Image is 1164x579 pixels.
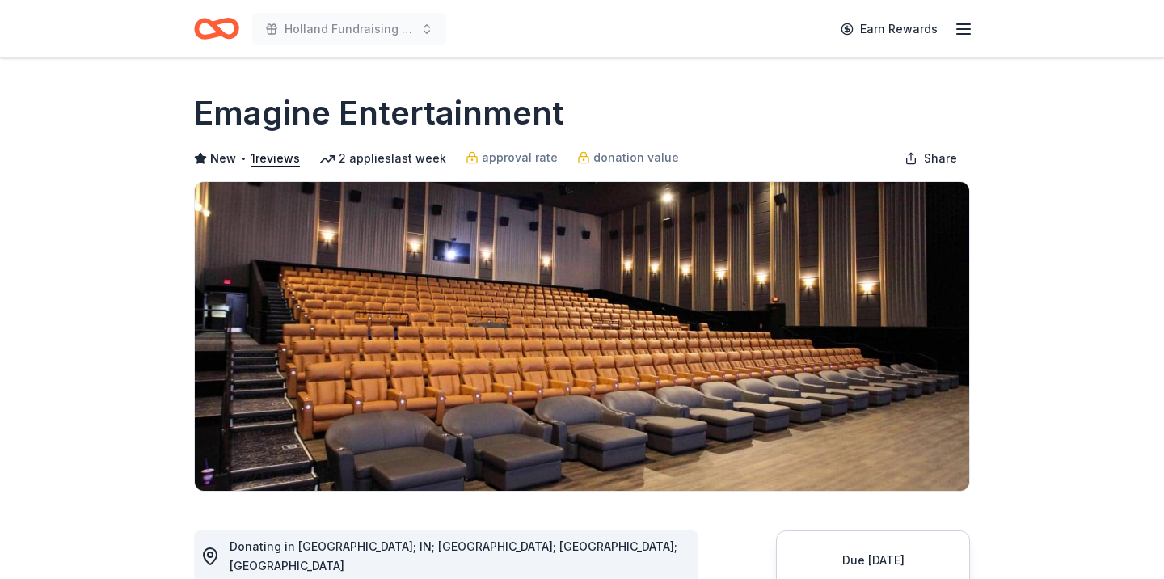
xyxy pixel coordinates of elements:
button: Share [892,142,970,175]
span: New [210,149,236,168]
span: • [241,152,247,165]
span: approval rate [482,148,558,167]
div: 2 applies last week [319,149,446,168]
a: donation value [577,148,679,167]
span: Donating in [GEOGRAPHIC_DATA]; IN; [GEOGRAPHIC_DATA]; [GEOGRAPHIC_DATA]; [GEOGRAPHIC_DATA] [230,539,677,573]
h1: Emagine Entertainment [194,91,564,136]
a: Earn Rewards [831,15,947,44]
button: 1reviews [251,149,300,168]
a: Home [194,10,239,48]
span: Share [924,149,957,168]
span: donation value [593,148,679,167]
img: Image for Emagine Entertainment [195,182,969,491]
span: Holland Fundraising Dinner [285,19,414,39]
a: approval rate [466,148,558,167]
button: Holland Fundraising Dinner [252,13,446,45]
div: Due [DATE] [796,551,950,570]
